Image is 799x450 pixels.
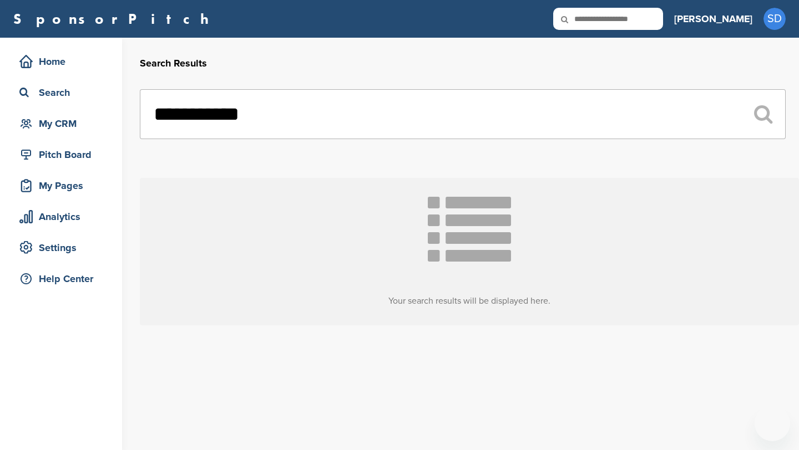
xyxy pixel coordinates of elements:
a: Home [11,49,111,74]
div: My Pages [17,176,111,196]
div: Home [17,52,111,71]
a: Settings [11,235,111,260]
div: Settings [17,238,111,258]
a: SponsorPitch [13,12,216,26]
div: Help Center [17,269,111,289]
a: Search [11,80,111,105]
span: SD [763,8,786,30]
h3: [PERSON_NAME] [674,11,752,27]
a: My Pages [11,173,111,198]
a: Pitch Board [11,142,111,167]
a: Analytics [11,204,111,229]
a: Help Center [11,266,111,292]
h2: Search Results [140,56,786,71]
h3: Your search results will be displayed here. [140,294,799,308]
a: My CRM [11,111,111,136]
div: My CRM [17,114,111,134]
div: Pitch Board [17,145,111,165]
div: Analytics [17,207,111,227]
a: [PERSON_NAME] [674,7,752,31]
div: Search [17,83,111,103]
iframe: Button to launch messaging window [755,406,790,441]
